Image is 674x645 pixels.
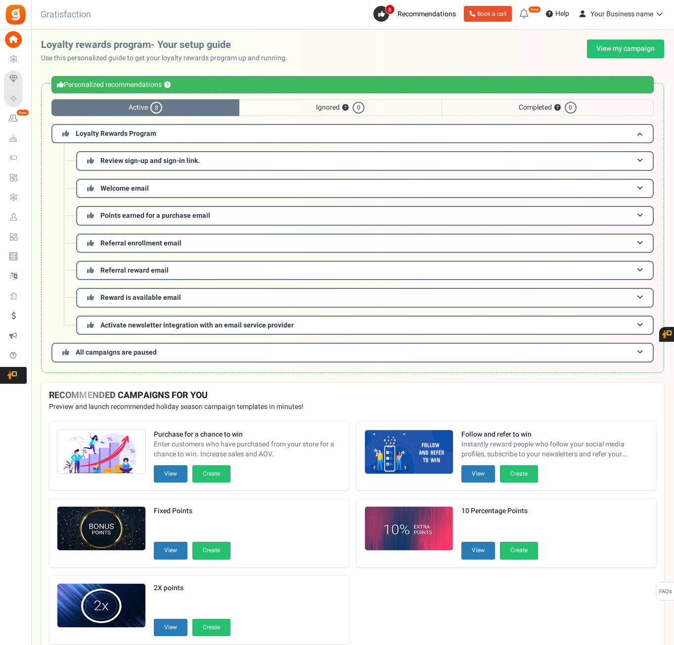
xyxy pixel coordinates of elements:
em: New [16,109,29,116]
button: Create [192,542,230,559]
span: 8 [385,4,395,14]
button: Create [500,542,538,559]
button: Create [192,465,230,483]
h2: Loyalty rewards program- Your setup guide [41,40,295,50]
span: Review sign-up and sign-in link. [100,156,200,166]
span: Help [553,9,569,19]
button: View [154,465,187,483]
a: Book a call [464,6,512,22]
span: Your Business name [590,9,653,19]
span: Welcome email [100,183,149,194]
span: Completed [442,99,654,116]
em: New [528,6,541,13]
span: Activate newsletter integration with an email service provider [100,320,294,330]
button: Create [192,619,230,636]
img: Recommended Campaigns [57,430,145,475]
p: Use this personalized guide to get your loyalty rewards program up and running. [41,53,295,63]
span: 0 [565,102,577,114]
span: 8 [150,102,162,114]
span: Enter customers who have purchased from your store for a chance to win. Increase sales and AOV. [154,440,341,459]
span: Instantly reward people who follow your social media profiles, subscribe to your newsletters and ... [461,440,648,459]
img: Recommended Campaigns [365,430,453,475]
a: View my campaign [587,40,664,58]
button: ? [342,105,349,111]
p: Preview and launch recommended holiday season campaign templates in minutes! [49,402,656,412]
span: All campaigns are paused [76,347,157,358]
strong: Fixed Points [154,506,230,516]
strong: Follow and refer to win [461,430,648,440]
span: Referral enrollment email [100,238,181,248]
button: ? [554,105,561,111]
a: New [4,110,27,127]
button: View [154,619,187,636]
strong: 2X points [154,583,230,593]
span: 0 [353,102,364,114]
img: Recommended Campaigns [57,507,145,551]
h3: Gratisfaction [30,5,102,25]
span: Loyalty Rewards Program [76,128,156,139]
strong: 10 Percentage Points [461,506,538,516]
img: Recommended Campaigns [57,584,145,628]
span: Active [51,99,239,116]
span: Ignored [239,99,441,116]
button: View [154,542,187,559]
span: Recommendations [398,9,456,19]
h4: RECOMMENDED CAMPAIGNS FOR YOU [49,391,656,401]
img: Gratisfaction [4,3,27,26]
a: Help [542,6,573,22]
button: Create [500,465,538,483]
img: Recommended Campaigns [365,507,453,551]
a: 8 Recommendations [373,6,460,22]
strong: Purchase for a chance to win [154,430,341,440]
button: ? [164,82,171,88]
span: FAQs [659,582,672,601]
button: View [461,465,495,483]
button: View [461,542,495,559]
span: Referral reward email [100,265,169,276]
span: Points earned for a purchase email [100,210,210,221]
span: Reward is available email [100,292,181,303]
div: Personalized recommendations [51,76,654,93]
